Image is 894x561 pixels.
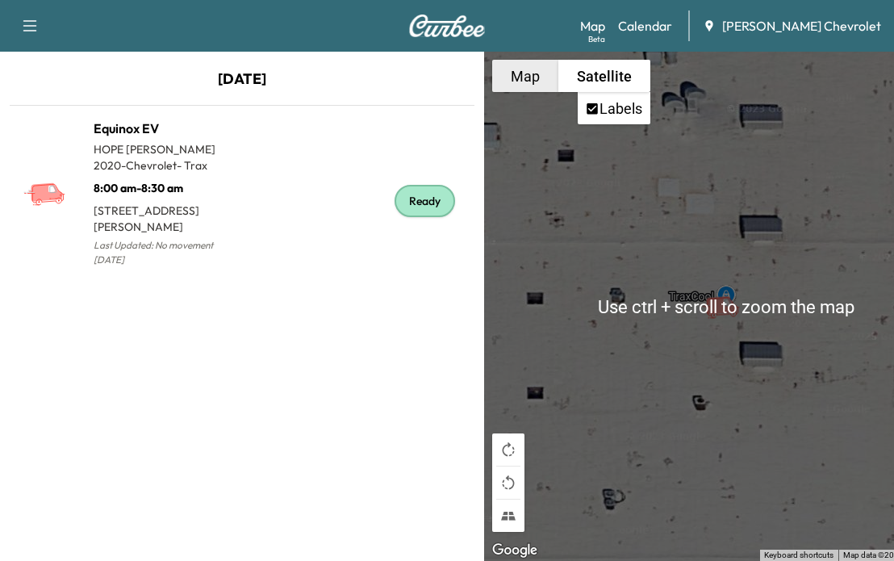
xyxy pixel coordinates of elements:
[492,500,524,532] button: Tilt map
[408,15,486,37] img: Curbee Logo
[579,94,649,123] li: Labels
[492,467,524,499] button: Rotate map counterclockwise
[94,119,242,138] h1: Equinox EV
[492,433,524,466] button: Rotate map clockwise
[599,100,642,117] label: Labels
[488,540,541,561] img: Google
[395,185,455,217] div: Ready
[492,60,558,92] button: Show street map
[588,33,605,45] div: Beta
[698,278,754,307] gmp-advanced-marker: Equinox EV
[94,141,242,157] p: HOPE [PERSON_NAME]
[94,174,242,196] p: 8:00 am - 8:30 am
[764,550,833,561] button: Keyboard shortcuts
[722,16,881,36] span: [PERSON_NAME] Chevrolet
[580,16,605,36] a: MapBeta
[94,196,242,235] p: [STREET_ADDRESS][PERSON_NAME]
[618,16,672,36] a: Calendar
[578,92,650,124] ul: Show satellite imagery
[488,540,541,561] a: Open this area in Google Maps (opens a new window)
[558,60,650,92] button: Show satellite imagery
[94,235,242,270] p: Last Updated: No movement [DATE]
[94,157,242,174] p: 2020 - Chevrolet - Trax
